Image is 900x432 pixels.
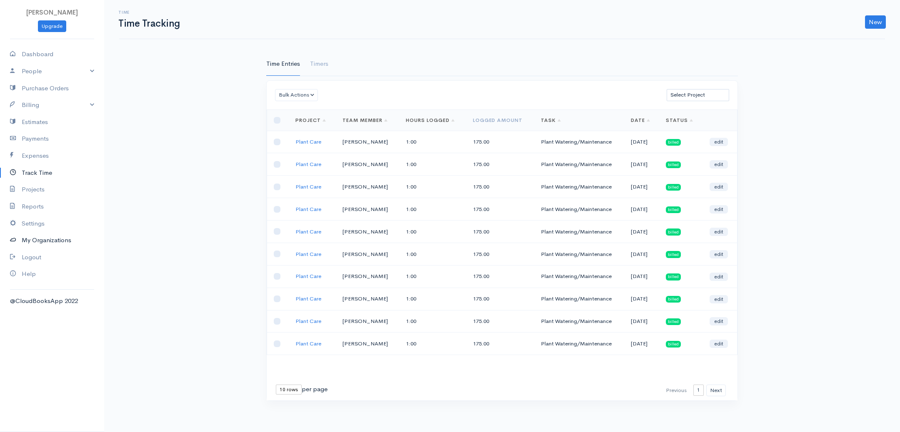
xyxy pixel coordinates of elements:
td: 175.00 [466,288,535,310]
td: 175.00 [466,176,535,198]
span: billed [666,228,681,235]
span: billed [666,251,681,258]
td: 1:00 [399,131,466,153]
td: [PERSON_NAME] [336,221,399,243]
a: Plant Care [295,251,321,258]
span: [PERSON_NAME] [26,8,78,16]
td: Plant Watering/Maintenance [534,221,624,243]
td: Plant Watering/Maintenance [534,198,624,221]
a: Project [295,117,326,124]
td: Plant Watering/Maintenance [534,333,624,355]
td: [PERSON_NAME] [336,265,399,288]
a: edit [710,250,728,258]
td: [PERSON_NAME] [336,243,399,265]
td: 175.00 [466,153,535,176]
td: [DATE] [624,153,659,176]
td: 175.00 [466,198,535,221]
a: Task [541,117,561,124]
a: Plant Care [295,340,321,347]
h1: Time Tracking [118,18,180,29]
span: billed [666,139,681,146]
td: 175.00 [466,310,535,333]
a: Plant Care [295,138,321,145]
td: 1:00 [399,310,466,333]
td: 175.00 [466,333,535,355]
a: edit [710,295,728,303]
a: edit [710,205,728,214]
td: 175.00 [466,265,535,288]
a: Plant Care [295,183,321,190]
div: @CloudBooksApp 2022 [10,296,94,306]
td: 1:00 [399,288,466,310]
td: Plant Watering/Maintenance [534,265,624,288]
a: edit [710,228,728,236]
td: [DATE] [624,198,659,221]
td: Plant Watering/Maintenance [534,288,624,310]
th: Logged Amount [466,109,535,131]
td: 1:00 [399,265,466,288]
a: edit [710,183,728,191]
td: Plant Watering/Maintenance [534,243,624,265]
td: 1:00 [399,153,466,176]
a: edit [710,340,728,348]
a: Timers [310,52,328,76]
td: [DATE] [624,310,659,333]
a: edit [710,273,728,281]
a: Plant Care [295,273,321,280]
td: 175.00 [466,131,535,153]
td: 1:00 [399,333,466,355]
a: Status [666,117,693,124]
td: [DATE] [624,333,659,355]
td: 175.00 [466,243,535,265]
td: [DATE] [624,176,659,198]
td: 1:00 [399,243,466,265]
span: billed [666,318,681,325]
a: Plant Care [295,228,321,235]
td: 1:00 [399,176,466,198]
a: New [865,15,886,29]
a: Team Member [342,117,387,124]
td: [PERSON_NAME] [336,198,399,221]
a: edit [710,160,728,169]
td: Plant Watering/Maintenance [534,176,624,198]
td: 1:00 [399,221,466,243]
td: [DATE] [624,243,659,265]
a: Plant Care [295,295,321,302]
td: [PERSON_NAME] [336,310,399,333]
a: Plant Care [295,206,321,213]
div: per page [276,385,327,395]
td: [PERSON_NAME] [336,333,399,355]
a: edit [710,138,728,146]
span: billed [666,161,681,168]
span: billed [666,296,681,303]
a: Hours Logged [406,117,455,124]
td: [PERSON_NAME] [336,288,399,310]
td: [PERSON_NAME] [336,176,399,198]
td: [DATE] [624,265,659,288]
td: [PERSON_NAME] [336,131,399,153]
td: [DATE] [624,288,659,310]
span: billed [666,206,681,213]
td: [DATE] [624,221,659,243]
span: billed [666,273,681,280]
td: 175.00 [466,221,535,243]
a: Date [631,117,650,124]
span: billed [666,184,681,191]
td: Plant Watering/Maintenance [534,131,624,153]
td: [PERSON_NAME] [336,153,399,176]
a: Plant Care [295,318,321,325]
td: 1:00 [399,198,466,221]
td: Plant Watering/Maintenance [534,153,624,176]
td: [DATE] [624,131,659,153]
button: Next [706,385,726,397]
td: Plant Watering/Maintenance [534,310,624,333]
a: Upgrade [38,20,66,32]
a: Time Entries [266,52,300,76]
button: Bulk Actions [275,89,318,101]
a: edit [710,317,728,325]
a: Plant Care [295,161,321,168]
span: billed [666,341,681,348]
h6: Time [118,10,180,15]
